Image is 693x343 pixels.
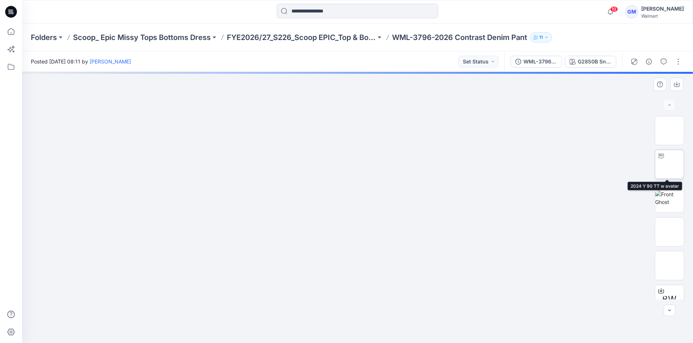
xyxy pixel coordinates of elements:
a: FYE2026/27_S226_Scoop EPIC_Top & Bottom [227,32,376,43]
button: WML-3796-2026 Contrast Denim Pant_Full Colorway [511,56,562,67]
a: Scoop_ Epic Missy Tops Bottoms Dress [73,32,211,43]
img: Back Ghost [655,258,684,273]
button: G2850B Snake Print [565,56,616,67]
div: [PERSON_NAME] [641,4,684,13]
span: BW [663,293,677,306]
div: GM [625,5,638,18]
div: Walmart [641,13,684,19]
div: G2850B Snake Print [578,58,612,66]
p: WML-3796-2026 Contrast Denim Pant [392,32,527,43]
img: Front Ghost [655,190,684,206]
span: 10 [610,6,618,12]
p: 11 [539,33,543,41]
button: 11 [530,32,552,43]
div: WML-3796-2026 Contrast Denim Pant_Full Colorway [523,58,557,66]
a: Folders [31,32,57,43]
span: Posted [DATE] 08:11 by [31,58,131,65]
a: [PERSON_NAME] [90,58,131,65]
button: Details [643,56,655,67]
